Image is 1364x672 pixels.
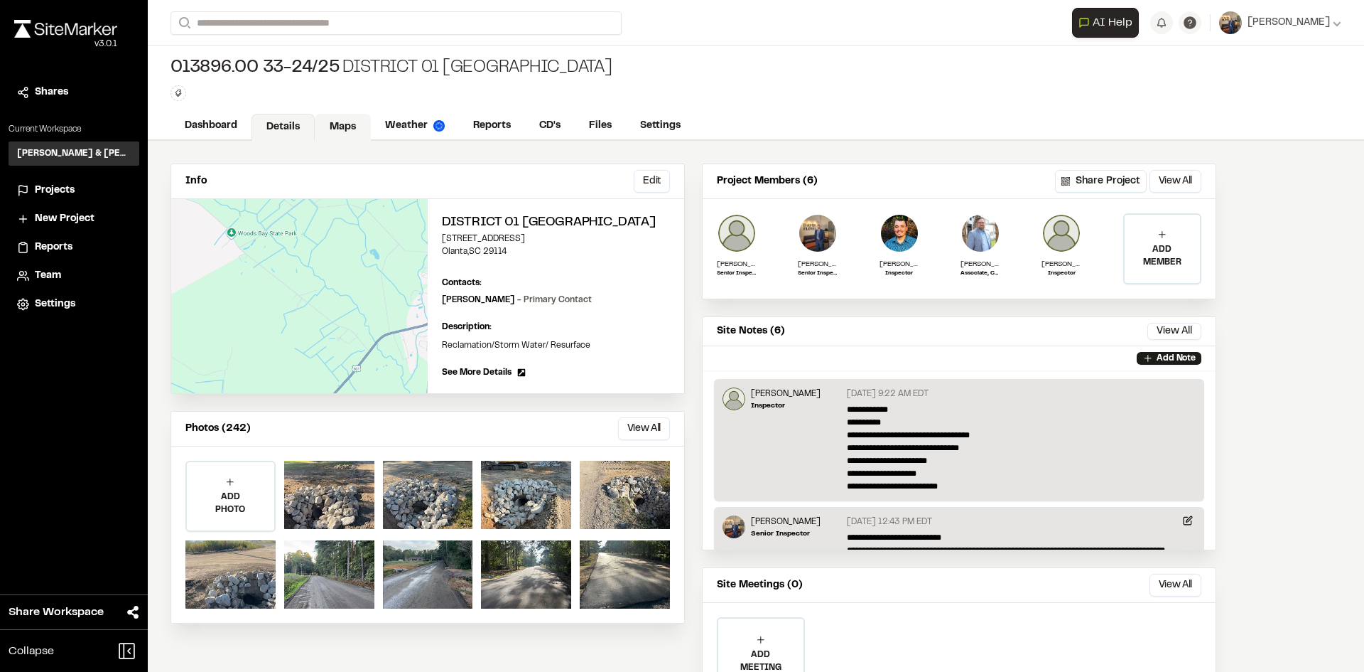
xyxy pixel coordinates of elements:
p: [PERSON_NAME] III [717,259,757,270]
p: Senior Inspector [751,528,821,539]
a: Projects [17,183,131,198]
img: User [1219,11,1242,34]
p: Info [185,174,207,189]
button: Edit [634,170,670,193]
a: Settings [17,297,131,312]
img: Darby Boykin [722,388,745,410]
p: Inspector [751,400,821,411]
p: [PERSON_NAME] [879,259,919,270]
button: Search [170,11,196,35]
p: [PERSON_NAME] [751,388,821,400]
p: [PERSON_NAME] [PERSON_NAME], PE, PMP [960,259,1000,270]
a: Files [575,112,626,139]
div: Open AI Assistant [1072,8,1144,38]
p: [PERSON_NAME] [1041,259,1081,270]
p: Olanta , SC 29114 [442,245,670,258]
p: [STREET_ADDRESS] [442,233,670,245]
p: Project Members (6) [717,174,818,189]
a: Dashboard [170,112,251,139]
a: CD's [525,112,575,139]
h2: District 01 [GEOGRAPHIC_DATA] [442,213,670,233]
span: See More Details [442,366,511,379]
a: New Project [17,211,131,227]
h3: [PERSON_NAME] & [PERSON_NAME] Inc. [17,147,131,160]
p: Senior Inspector [798,270,838,278]
img: David W Hyatt [798,213,838,253]
p: [PERSON_NAME] [442,294,592,306]
button: View All [1149,170,1201,193]
button: Share Project [1055,170,1147,193]
a: Maps [315,114,371,141]
p: Add Note [1157,352,1196,365]
div: District 01 [GEOGRAPHIC_DATA] [170,57,612,80]
p: [DATE] 12:43 PM EDT [847,516,932,528]
p: Senior Inspector [717,270,757,278]
a: Details [251,114,315,141]
p: Current Workspace [9,123,139,136]
img: David W Hyatt [722,516,745,538]
p: ADD MEMBER [1125,243,1200,269]
button: View All [618,417,670,440]
span: Collapse [9,643,54,660]
img: rebrand.png [14,20,117,38]
img: Glenn David Smoak III [717,213,757,253]
span: Shares [35,85,68,100]
img: J. Mike Simpson Jr., PE, PMP [960,213,1000,253]
p: Inspector [1041,270,1081,278]
a: Reports [17,240,131,255]
button: View All [1149,574,1201,597]
span: Team [35,268,61,284]
img: precipai.png [433,120,445,132]
p: [PERSON_NAME] [751,516,821,528]
p: Associate, CEI [960,270,1000,278]
p: Site Notes (6) [717,324,785,339]
p: [PERSON_NAME] [798,259,838,270]
span: Share Workspace [9,604,104,621]
img: Jeb Crews [1041,213,1081,253]
a: Reports [459,112,525,139]
button: [PERSON_NAME] [1219,11,1341,34]
button: View All [1147,323,1201,340]
span: Settings [35,297,75,312]
p: Inspector [879,270,919,278]
p: Site Meetings (0) [717,577,803,593]
div: Oh geez...please don't... [14,38,117,50]
a: Weather [371,112,459,139]
span: New Project [35,211,94,227]
button: Open AI Assistant [1072,8,1139,38]
a: Settings [626,112,695,139]
p: ADD PHOTO [187,491,274,516]
a: Shares [17,85,131,100]
span: - Primary Contact [517,297,592,304]
p: Reclamation/Storm Water/ Resurface [442,339,670,352]
a: Team [17,268,131,284]
p: Description: [442,321,670,334]
span: Projects [35,183,75,198]
button: Edit Tags [170,85,186,101]
span: 013896.00 33-24/25 [170,57,340,80]
p: Contacts: [442,277,482,289]
span: Reports [35,240,72,255]
img: Phillip Harrington [879,213,919,253]
p: Photos (242) [185,421,251,437]
p: [DATE] 9:22 AM EDT [847,388,929,400]
span: [PERSON_NAME] [1247,15,1330,31]
span: AI Help [1093,14,1132,31]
